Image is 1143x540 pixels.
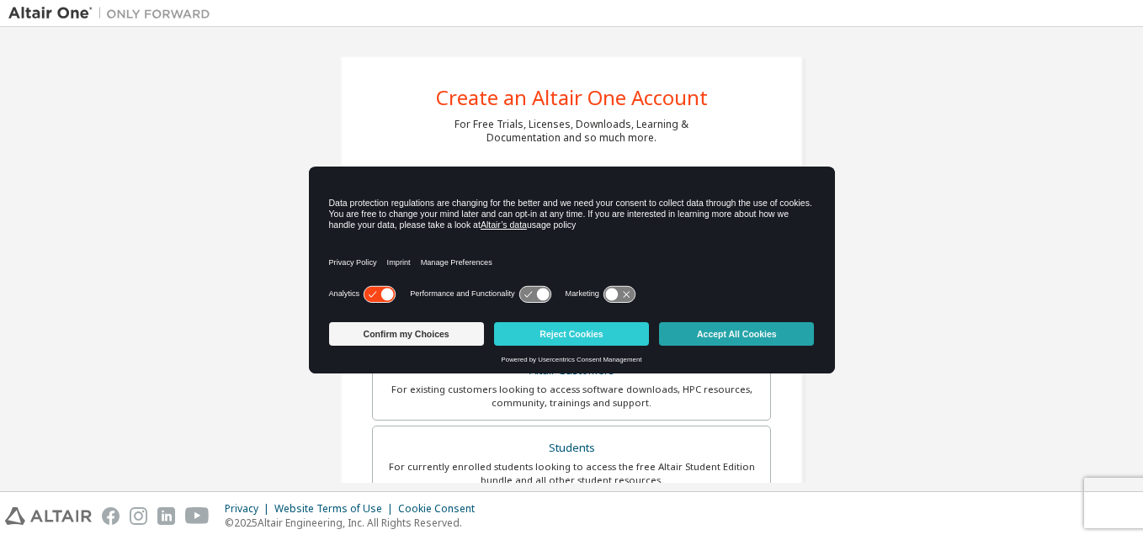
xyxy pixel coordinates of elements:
div: Cookie Consent [398,502,485,516]
img: facebook.svg [102,507,120,525]
div: Privacy [225,502,274,516]
img: Altair One [8,5,219,22]
p: © 2025 Altair Engineering, Inc. All Rights Reserved. [225,516,485,530]
div: Students [383,437,760,460]
div: Create an Altair One Account [436,87,708,108]
div: Website Terms of Use [274,502,398,516]
div: For existing customers looking to access software downloads, HPC resources, community, trainings ... [383,383,760,410]
img: instagram.svg [130,507,147,525]
img: youtube.svg [185,507,210,525]
div: For currently enrolled students looking to access the free Altair Student Edition bundle and all ... [383,460,760,487]
img: linkedin.svg [157,507,175,525]
div: For Free Trials, Licenses, Downloads, Learning & Documentation and so much more. [455,118,688,145]
img: altair_logo.svg [5,507,92,525]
